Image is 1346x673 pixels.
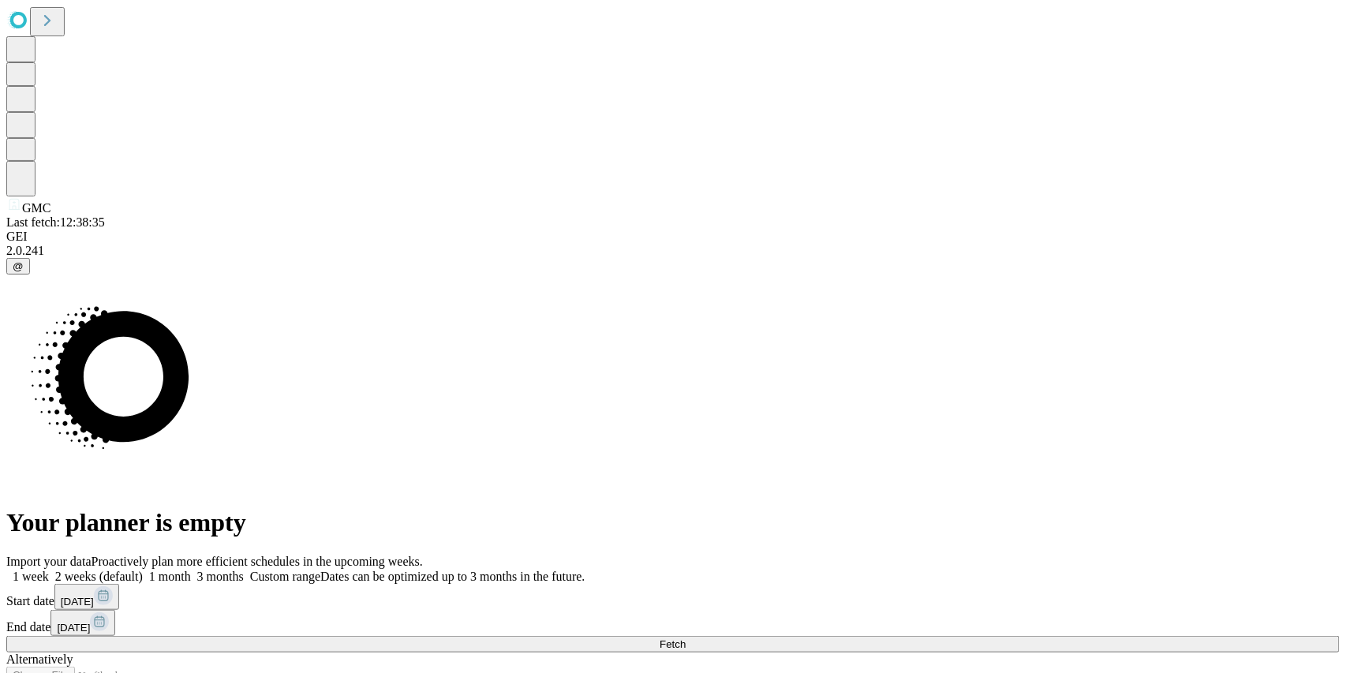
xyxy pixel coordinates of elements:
span: Custom range [250,570,320,583]
span: Last fetch: 12:38:35 [6,215,105,229]
span: Fetch [660,638,686,650]
div: Start date [6,584,1340,610]
div: 2.0.241 [6,244,1340,258]
span: [DATE] [61,596,94,608]
span: 3 months [197,570,244,583]
span: GMC [22,201,50,215]
span: Dates can be optimized up to 3 months in the future. [320,570,585,583]
button: @ [6,258,30,275]
span: Import your data [6,555,92,568]
span: Proactively plan more efficient schedules in the upcoming weeks. [92,555,423,568]
button: Fetch [6,636,1340,652]
button: [DATE] [50,610,115,636]
span: 2 weeks (default) [55,570,143,583]
span: 1 week [13,570,49,583]
button: [DATE] [54,584,119,610]
span: 1 month [149,570,191,583]
h1: Your planner is empty [6,508,1340,537]
span: [DATE] [57,622,90,634]
div: End date [6,610,1340,636]
div: GEI [6,230,1340,244]
span: Alternatively [6,652,73,666]
span: @ [13,260,24,272]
